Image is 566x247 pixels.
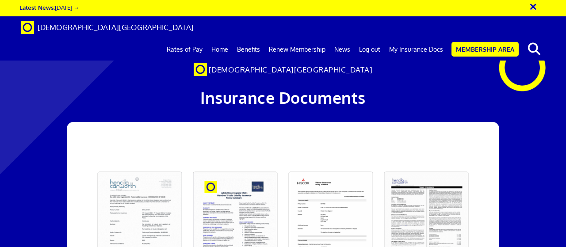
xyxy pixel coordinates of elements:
a: Membership Area [451,42,519,57]
a: Benefits [233,38,264,61]
span: Insurance Documents [200,87,366,107]
a: Home [207,38,233,61]
a: Rates of Pay [162,38,207,61]
a: Log out [355,38,385,61]
a: Latest News:[DATE] → [19,4,79,11]
a: My Insurance Docs [385,38,447,61]
span: [DEMOGRAPHIC_DATA][GEOGRAPHIC_DATA] [38,23,194,32]
a: Brand [DEMOGRAPHIC_DATA][GEOGRAPHIC_DATA] [14,16,200,38]
strong: Latest News: [19,4,55,11]
a: Renew Membership [264,38,330,61]
a: News [330,38,355,61]
button: search [520,40,547,58]
span: [DEMOGRAPHIC_DATA][GEOGRAPHIC_DATA] [209,65,373,74]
